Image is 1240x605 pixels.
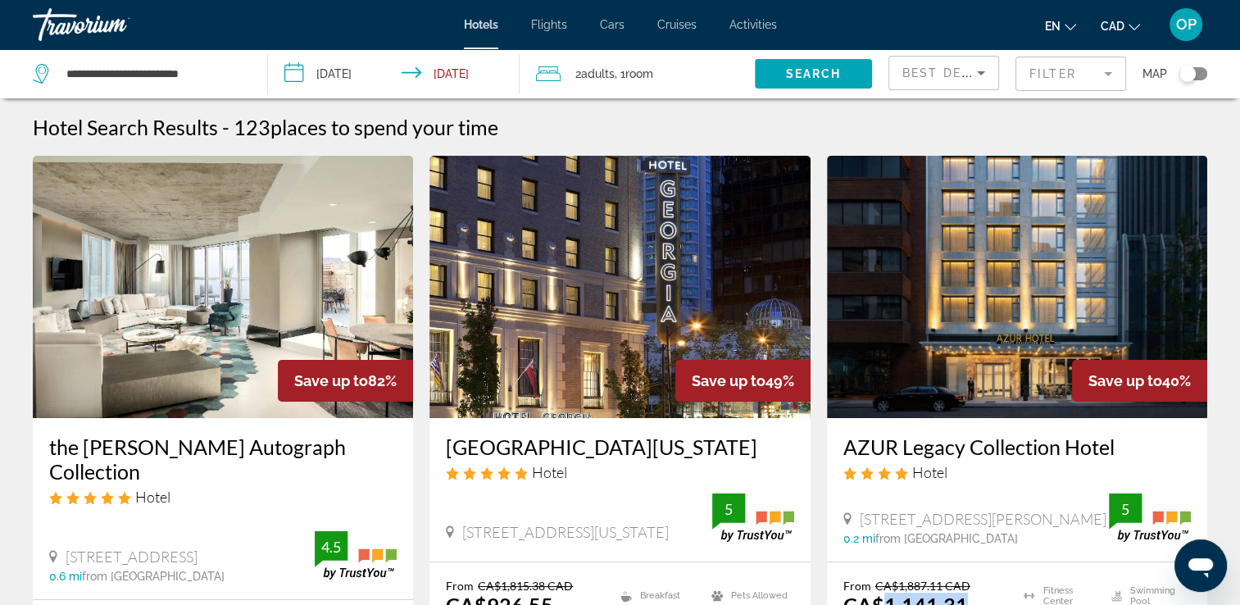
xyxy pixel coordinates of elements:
a: Travorium [33,3,197,46]
span: Best Deals [902,66,988,80]
img: Hotel image [429,156,810,418]
span: Room [625,67,653,80]
img: Hotel image [827,156,1207,418]
a: Hotels [464,18,498,31]
span: Save up to [1088,372,1162,389]
span: from [GEOGRAPHIC_DATA] [82,570,225,583]
div: 49% [675,360,811,402]
span: Map [1142,62,1167,85]
span: Hotel [912,463,947,481]
div: 40% [1072,360,1207,402]
button: Check-in date: Oct 7, 2025 Check-out date: Oct 9, 2025 [268,49,520,98]
span: Search [785,67,841,80]
div: 5 [712,499,745,519]
span: [STREET_ADDRESS][US_STATE] [462,523,669,541]
span: - [222,115,229,139]
span: From [446,579,474,593]
a: Flights [531,18,567,31]
a: Activities [729,18,777,31]
h2: 123 [234,115,498,139]
span: from [GEOGRAPHIC_DATA] [875,532,1018,545]
del: CA$1,815.38 CAD [478,579,573,593]
span: 0.6 mi [49,570,82,583]
button: Search [755,59,872,89]
span: , 1 [615,62,653,85]
span: OP [1176,16,1197,33]
div: 5 [1109,499,1142,519]
span: places to spend your time [270,115,498,139]
img: Hotel image [33,156,413,418]
span: Adults [581,67,615,80]
a: the [PERSON_NAME] Autograph Collection [49,434,397,484]
img: trustyou-badge.svg [712,494,794,542]
img: trustyou-badge.svg [1109,494,1191,542]
span: Hotel [135,488,170,506]
img: trustyou-badge.svg [315,531,397,580]
span: 2 [575,62,615,85]
button: Change currency [1101,14,1140,38]
button: User Menu [1165,7,1207,42]
div: 4 star Hotel [843,463,1191,481]
div: 82% [278,360,413,402]
a: Cars [600,18,625,31]
div: 4.5 [315,537,347,557]
span: From [843,579,871,593]
span: Save up to [294,372,368,389]
button: Travelers: 2 adults, 0 children [520,49,755,98]
a: [GEOGRAPHIC_DATA][US_STATE] [446,434,793,459]
div: 5 star Hotel [49,488,397,506]
a: Cruises [657,18,697,31]
mat-select: Sort by [902,63,985,83]
span: en [1045,20,1061,33]
span: 0.2 mi [843,532,875,545]
h1: Hotel Search Results [33,115,218,139]
iframe: Button to launch messaging window [1174,539,1227,592]
a: AZUR Legacy Collection Hotel [843,434,1191,459]
span: [STREET_ADDRESS][PERSON_NAME] [860,510,1106,528]
span: [STREET_ADDRESS] [66,548,198,566]
div: 5 star Hotel [446,463,793,481]
button: Toggle map [1167,66,1207,81]
button: Change language [1045,14,1076,38]
span: CAD [1101,20,1124,33]
del: CA$1,887.11 CAD [875,579,970,593]
button: Filter [1015,56,1126,92]
span: Hotel [532,463,567,481]
span: Save up to [692,372,765,389]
